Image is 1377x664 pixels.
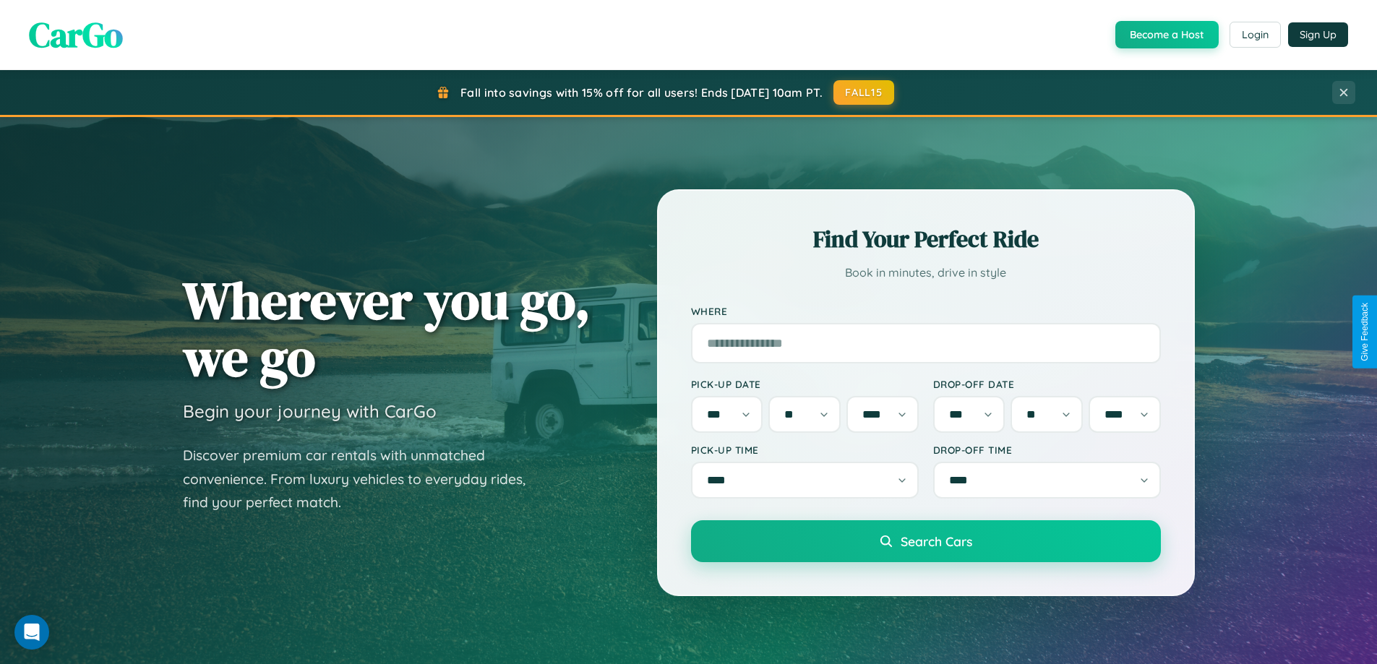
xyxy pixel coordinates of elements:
button: Sign Up [1288,22,1348,47]
label: Pick-up Time [691,444,919,456]
h3: Begin your journey with CarGo [183,400,437,422]
div: Give Feedback [1360,303,1370,361]
button: FALL15 [833,80,894,105]
p: Discover premium car rentals with unmatched convenience. From luxury vehicles to everyday rides, ... [183,444,544,514]
span: CarGo [29,11,123,59]
button: Login [1230,22,1281,48]
label: Drop-off Time [933,444,1161,456]
h2: Find Your Perfect Ride [691,223,1161,255]
div: Open Intercom Messenger [14,615,49,650]
span: Fall into savings with 15% off for all users! Ends [DATE] 10am PT. [460,85,823,100]
h1: Wherever you go, we go [183,272,591,386]
label: Pick-up Date [691,378,919,390]
button: Become a Host [1115,21,1219,48]
p: Book in minutes, drive in style [691,262,1161,283]
label: Where [691,305,1161,317]
button: Search Cars [691,520,1161,562]
span: Search Cars [901,533,972,549]
label: Drop-off Date [933,378,1161,390]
